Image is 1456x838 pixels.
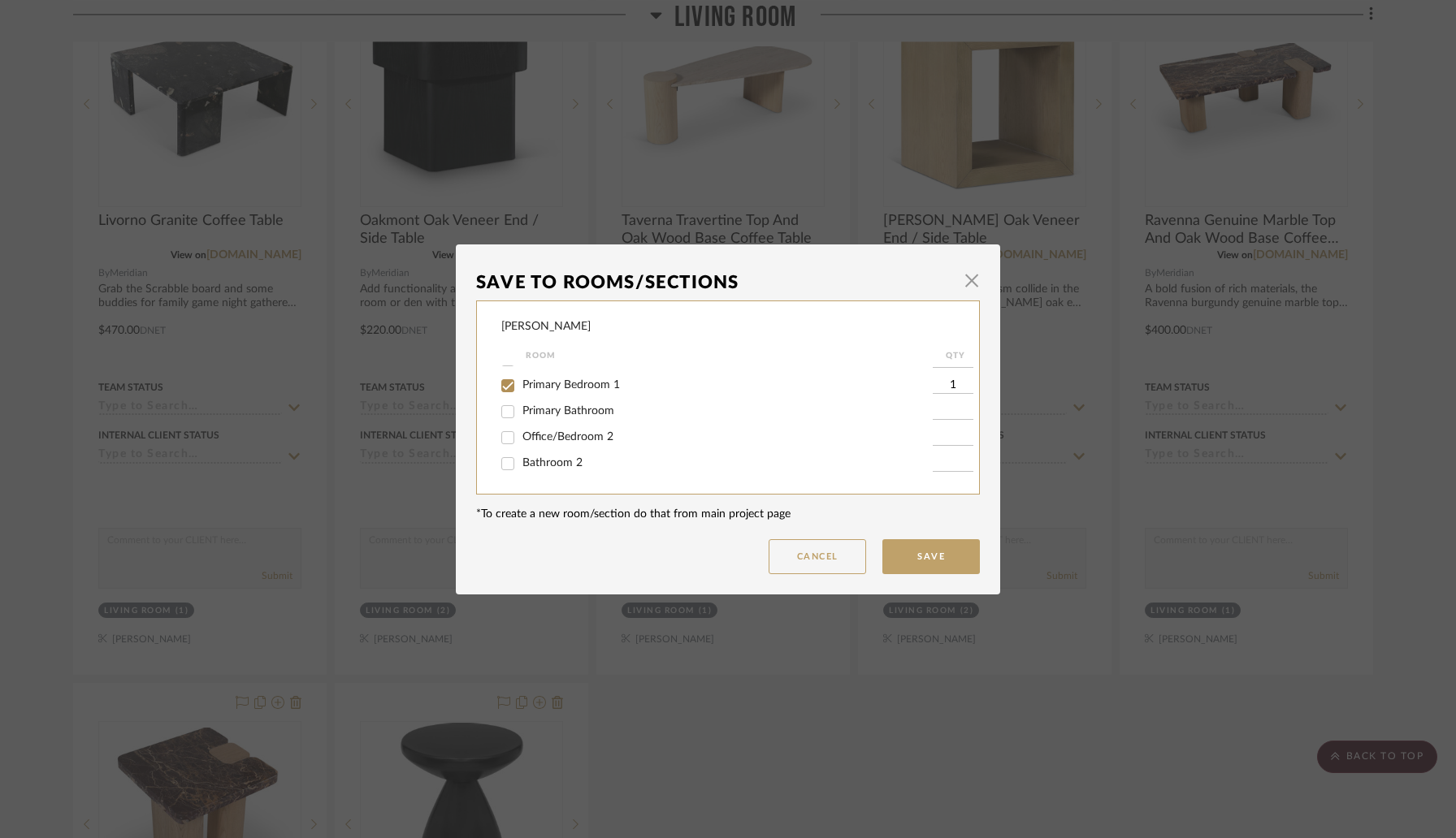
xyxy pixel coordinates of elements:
[955,265,988,297] button: Close
[526,346,933,365] div: Room
[522,379,620,391] span: Primary Bedroom 1
[522,431,613,443] span: Office/Bedroom 2
[476,265,980,300] dialog-header: Save To Rooms/Sections
[522,405,614,417] span: Primary Bathroom
[522,457,583,469] span: Bathroom 2
[933,346,977,365] div: QTY
[501,318,591,335] div: [PERSON_NAME]
[769,539,866,574] button: Cancel
[476,265,955,300] div: Save To Rooms/Sections
[476,506,980,523] div: *To create a new room/section do that from main project page
[882,539,980,574] button: Save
